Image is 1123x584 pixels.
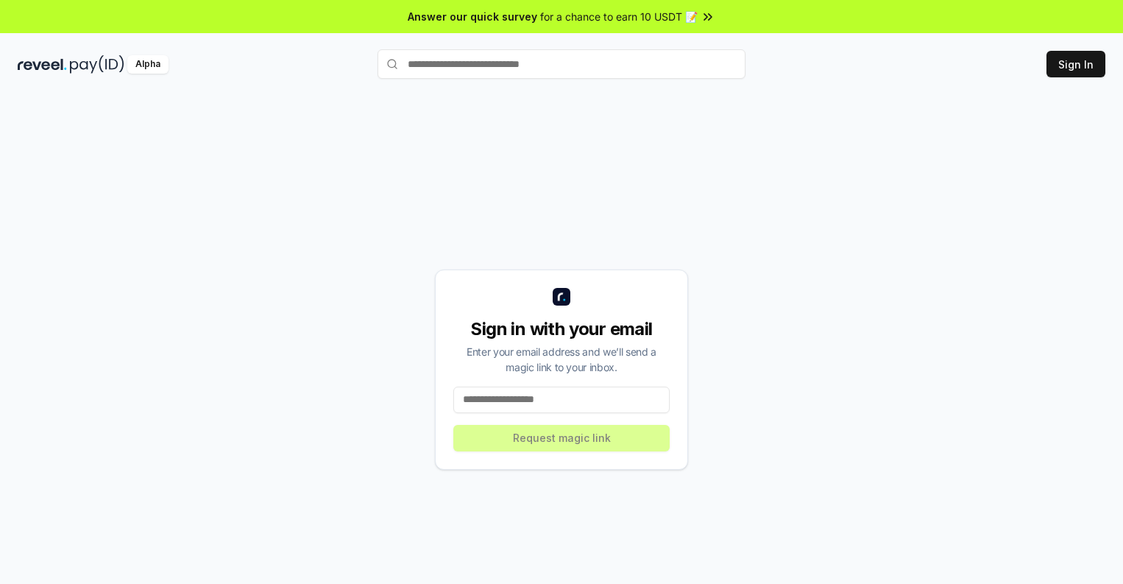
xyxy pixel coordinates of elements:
[453,317,670,341] div: Sign in with your email
[127,55,169,74] div: Alpha
[553,288,570,306] img: logo_small
[18,55,67,74] img: reveel_dark
[1046,51,1105,77] button: Sign In
[540,9,698,24] span: for a chance to earn 10 USDT 📝
[408,9,537,24] span: Answer our quick survey
[70,55,124,74] img: pay_id
[453,344,670,375] div: Enter your email address and we’ll send a magic link to your inbox.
